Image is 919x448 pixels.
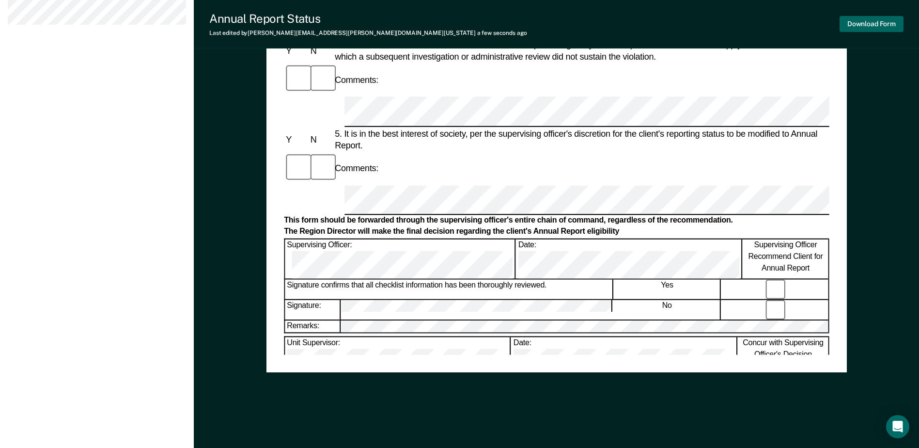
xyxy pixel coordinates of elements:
[284,45,308,57] div: Y
[516,239,742,278] div: Date:
[512,337,737,377] div: Date:
[285,321,341,333] div: Remarks:
[285,337,510,377] div: Unit Supervisor:
[738,337,829,377] div: Concur with Supervising Officer's Decision
[285,279,613,299] div: Signature confirms that all checklist information has been thoroughly reviewed.
[886,415,909,438] div: Open Intercom Messenger
[333,128,829,151] div: 5. It is in the best interest of society, per the supervising officer's discretion for the client...
[743,239,829,278] div: Supervising Officer Recommend Client for Annual Report
[308,133,332,145] div: N
[308,45,332,57] div: N
[209,30,527,36] div: Last edited by [PERSON_NAME][EMAIL_ADDRESS][PERSON_NAME][DOMAIN_NAME][US_STATE]
[614,300,721,320] div: No
[284,216,829,226] div: This form should be forwarded through the supervising officer's entire chain of command, regardle...
[209,12,527,26] div: Annual Report Status
[614,279,721,299] div: Yes
[477,30,527,36] span: a few seconds ago
[285,300,340,320] div: Signature:
[333,39,829,63] div: 4. The client has not had a warrant issued with in the preceding two years of supervision. This d...
[333,162,380,174] div: Comments:
[285,239,515,278] div: Supervising Officer:
[284,227,829,237] div: The Region Director will make the final decision regarding the client's Annual Report eligibility
[333,74,380,86] div: Comments:
[840,16,903,32] button: Download Form
[284,133,308,145] div: Y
